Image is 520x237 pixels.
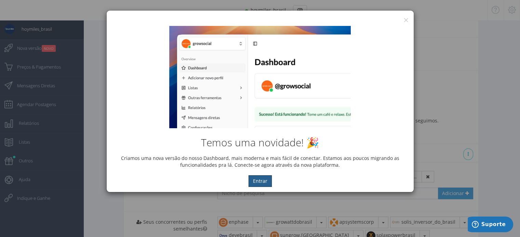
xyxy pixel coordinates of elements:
p: Criamos uma nova versão do nosso Dashboard, mais moderna e mais fácil de conectar. Estamos aos po... [112,155,409,168]
img: New Dashboard [169,26,350,128]
h2: Temos uma novidade! 🎉 [112,137,409,148]
button: Entrar [249,175,272,187]
button: × [403,15,409,25]
iframe: Abre um widget para que você possa encontrar mais informações [468,217,513,234]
